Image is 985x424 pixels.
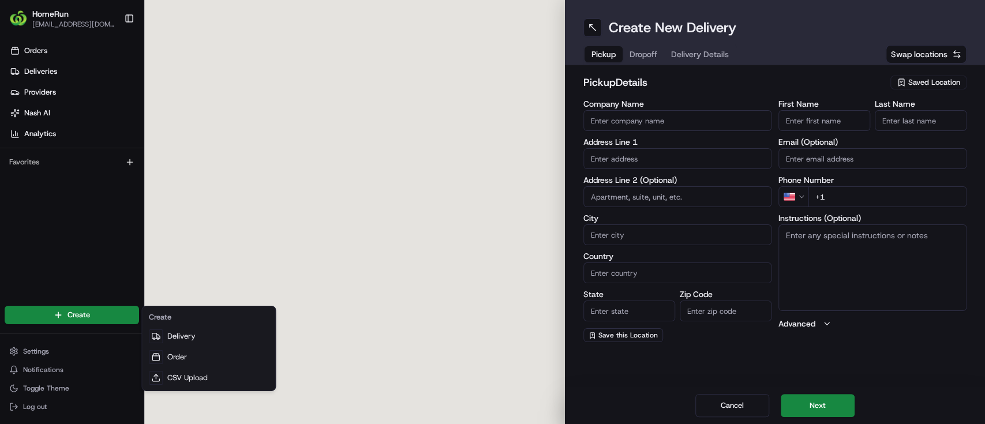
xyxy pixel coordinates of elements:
[908,77,960,88] span: Saved Location
[24,129,56,139] span: Analytics
[24,46,47,56] span: Orders
[23,167,88,179] span: Knowledge Base
[144,347,273,367] a: Order
[781,394,855,417] button: Next
[591,48,616,60] span: Pickup
[778,318,815,329] label: Advanced
[680,290,771,298] label: Zip Code
[609,18,736,37] h1: Create New Delivery
[32,8,69,20] span: HomeRun
[32,20,115,29] span: [EMAIL_ADDRESS][DOMAIN_NAME]
[630,48,657,60] span: Dropoff
[12,12,35,35] img: Nash
[695,394,769,417] button: Cancel
[39,122,146,131] div: We're available if you need us!
[93,163,190,183] a: 💻API Documentation
[778,214,967,222] label: Instructions (Optional)
[24,108,50,118] span: Nash AI
[583,138,771,146] label: Address Line 1
[778,176,967,184] label: Phone Number
[9,9,28,28] img: HomeRun
[583,290,675,298] label: State
[583,186,771,207] input: Apartment, suite, unit, etc.
[144,309,273,326] div: Create
[12,168,21,178] div: 📗
[24,87,56,97] span: Providers
[583,74,884,91] h2: pickup Details
[583,214,771,222] label: City
[115,196,140,204] span: Pylon
[12,46,210,65] p: Welcome 👋
[144,367,273,388] a: CSV Upload
[598,331,658,340] span: Save this Location
[778,100,870,108] label: First Name
[196,114,210,127] button: Start new chat
[7,163,93,183] a: 📗Knowledge Base
[12,110,32,131] img: 1736555255976-a54dd68f-1ca7-489b-9aae-adbdc363a1c4
[808,186,967,207] input: Enter phone number
[583,148,771,169] input: Enter address
[24,66,57,77] span: Deliveries
[23,402,47,411] span: Log out
[583,252,771,260] label: Country
[583,262,771,283] input: Enter country
[23,365,63,374] span: Notifications
[778,138,967,146] label: Email (Optional)
[583,100,771,108] label: Company Name
[98,168,107,178] div: 💻
[23,384,69,393] span: Toggle Theme
[778,110,870,131] input: Enter first name
[875,110,967,131] input: Enter last name
[144,326,273,347] a: Delivery
[109,167,185,179] span: API Documentation
[23,347,49,356] span: Settings
[680,301,771,321] input: Enter zip code
[583,301,675,321] input: Enter state
[891,48,947,60] span: Swap locations
[39,110,189,122] div: Start new chat
[875,100,967,108] label: Last Name
[30,74,190,87] input: Clear
[583,110,771,131] input: Enter company name
[671,48,729,60] span: Delivery Details
[583,224,771,245] input: Enter city
[778,148,967,169] input: Enter email address
[81,195,140,204] a: Powered byPylon
[5,153,139,171] div: Favorites
[68,310,90,320] span: Create
[583,176,771,184] label: Address Line 2 (Optional)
